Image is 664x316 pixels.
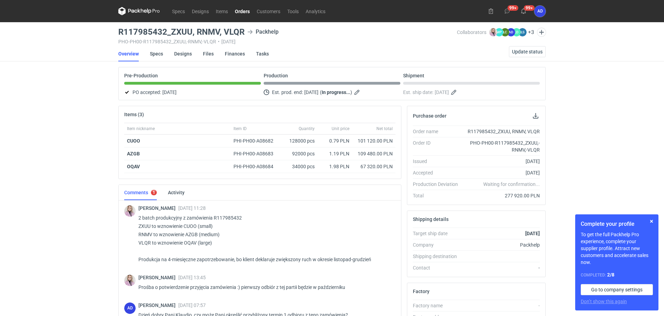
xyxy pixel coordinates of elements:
[463,169,540,176] div: [DATE]
[138,283,390,291] p: Prośba o potwierdzenie przyjęcia zamówienia :) pierwszy odbiór z tej partii będzie w październiku
[138,302,178,308] span: [PERSON_NAME]
[233,150,280,157] div: PHI-PH00-A08683
[320,89,322,95] em: (
[512,49,543,54] span: Update status
[127,151,140,156] strong: AZGB
[495,28,503,36] figcaption: MP
[509,46,546,57] button: Update status
[225,46,245,61] a: Finances
[355,163,393,170] div: 67 320.00 PLN
[264,88,400,96] div: Est. prod. end:
[118,46,139,61] a: Overview
[168,185,185,200] a: Activity
[178,205,206,211] span: [DATE] 11:28
[283,160,317,173] div: 34000 pcs
[124,112,144,117] h2: Items (3)
[483,181,540,188] em: Waiting for confirmation...
[531,112,540,120] button: Download PO
[124,88,261,96] div: PO accepted:
[581,220,653,228] h1: Complete your profile
[507,28,515,36] figcaption: AD
[413,302,463,309] div: Factory name
[489,28,497,36] img: Klaudia Wiśniewska
[413,241,463,248] div: Company
[413,158,463,165] div: Issued
[376,126,393,131] span: Net total
[518,6,529,17] button: 99+
[118,39,457,44] div: PHO-PH00-R117985432_ZXUU,-RNMV,-VLQR [DATE]
[581,284,653,295] a: Go to company settings
[169,7,188,15] a: Specs
[518,28,527,36] figcaption: ŁS
[284,7,302,15] a: Tools
[350,89,352,95] em: )
[188,7,212,15] a: Designs
[124,275,136,286] img: Klaudia Wiśniewska
[264,73,288,78] p: Production
[528,29,534,35] button: +3
[413,253,463,260] div: Shipping destination
[534,6,546,17] div: Anita Dolczewska
[150,46,163,61] a: Specs
[581,231,653,266] p: To get the full Packhelp Pro experience, complete your supplier profile. Attract new customers an...
[413,113,446,119] h2: Purchase order
[501,28,509,36] figcaption: ŁC
[354,88,362,96] button: Edit estimated production end date
[124,302,136,314] figcaption: AD
[302,7,329,15] a: Analytics
[413,181,463,188] div: Production Deviation
[253,7,284,15] a: Customers
[512,28,521,36] figcaption: ŁD
[463,139,540,153] div: PHO-PH00-R117985432_ZXUU,-RNMV,-VLQR
[413,192,463,199] div: Total
[124,185,157,200] a: Comments1
[413,289,429,294] h2: Factory
[463,158,540,165] div: [DATE]
[174,46,192,61] a: Designs
[118,28,245,36] h3: R117985432_ZXUU, RNMV, VLQR
[413,216,449,222] h2: Shipping details
[138,275,178,280] span: [PERSON_NAME]
[178,302,206,308] span: [DATE] 07:57
[283,147,317,160] div: 92000 pcs
[299,126,315,131] span: Quantity
[581,298,627,305] button: Don’t show this again
[355,137,393,144] div: 101 120.00 PLN
[463,192,540,199] div: 277 920.00 PLN
[138,205,178,211] span: [PERSON_NAME]
[138,214,390,264] p: 2 batch produkcyjny z zamówienia R117985432 ZXUU to wznowienie CUOO (small) RNMV to wznowienie AZ...
[127,126,155,131] span: Item nickname
[118,7,160,15] svg: Packhelp Pro
[256,46,269,61] a: Tasks
[413,169,463,176] div: Accepted
[457,29,486,35] span: Collaborators
[162,88,177,96] span: [DATE]
[322,89,350,95] strong: In progress...
[355,150,393,157] div: 109 480.00 PLN
[413,230,463,237] div: Target ship date
[525,231,540,236] strong: [DATE]
[233,163,280,170] div: PHI-PH00-A08684
[463,241,540,248] div: Packhelp
[450,88,459,96] button: Edit estimated shipping date
[283,135,317,147] div: 128000 pcs
[537,28,546,37] button: Edit collaborators
[581,271,653,279] div: Completed:
[413,264,463,271] div: Contact
[435,88,449,96] span: [DATE]
[463,128,540,135] div: R117985432_ZXUU, RNMV, VLQR
[502,6,513,17] button: 99+
[153,190,155,195] div: 1
[124,205,136,217] img: Klaudia Wiśniewska
[233,126,247,131] span: Item ID
[320,137,349,144] div: 0.79 PLN
[231,7,253,15] a: Orders
[403,88,540,96] div: Est. ship date:
[304,88,318,96] span: [DATE]
[534,6,546,17] button: AD
[124,302,136,314] div: Anita Dolczewska
[320,150,349,157] div: 1.19 PLN
[413,139,463,153] div: Order ID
